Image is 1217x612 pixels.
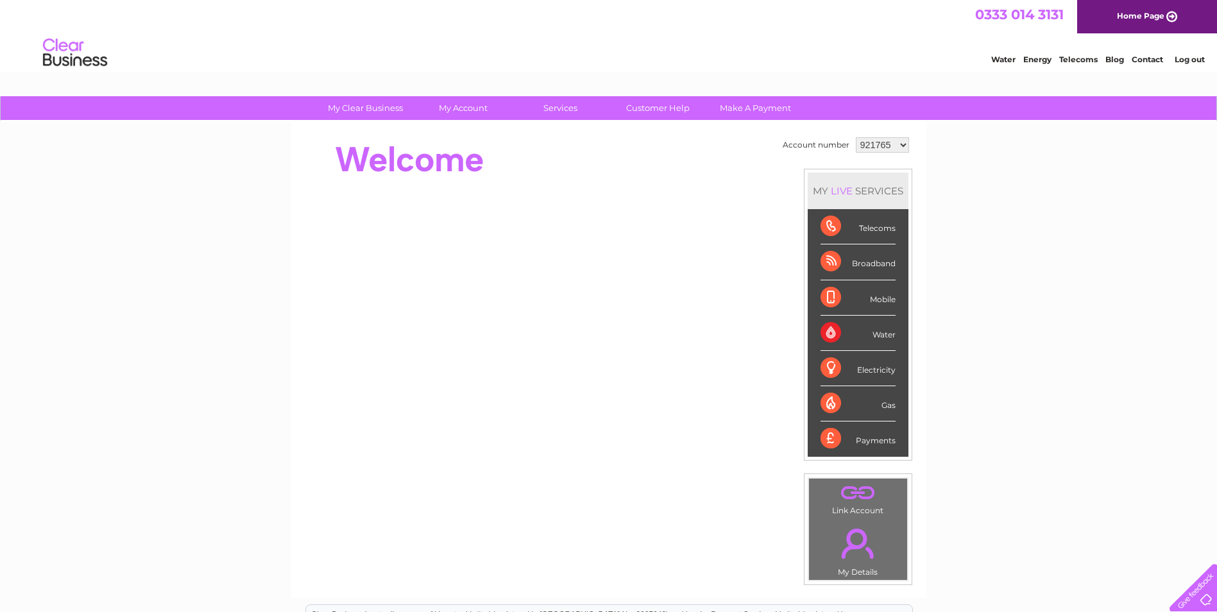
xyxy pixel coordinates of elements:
td: My Details [808,518,908,581]
div: MY SERVICES [808,173,908,209]
a: Contact [1132,55,1163,64]
td: Account number [779,134,853,156]
a: . [812,482,904,504]
a: Customer Help [605,96,711,120]
div: Mobile [821,280,896,316]
div: Broadband [821,244,896,280]
a: Log out [1175,55,1205,64]
div: Water [821,316,896,351]
div: Clear Business is a trading name of Verastar Limited (registered in [GEOGRAPHIC_DATA] No. 3667643... [306,7,912,62]
a: My Account [410,96,516,120]
a: Telecoms [1059,55,1098,64]
div: Payments [821,421,896,456]
a: Blog [1105,55,1124,64]
a: My Clear Business [312,96,418,120]
div: Electricity [821,351,896,386]
a: Water [991,55,1016,64]
img: logo.png [42,33,108,72]
div: Gas [821,386,896,421]
div: LIVE [828,185,855,197]
a: Energy [1023,55,1051,64]
div: Telecoms [821,209,896,244]
a: . [812,521,904,566]
a: Make A Payment [702,96,808,120]
td: Link Account [808,478,908,518]
a: Services [507,96,613,120]
a: 0333 014 3131 [975,6,1064,22]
